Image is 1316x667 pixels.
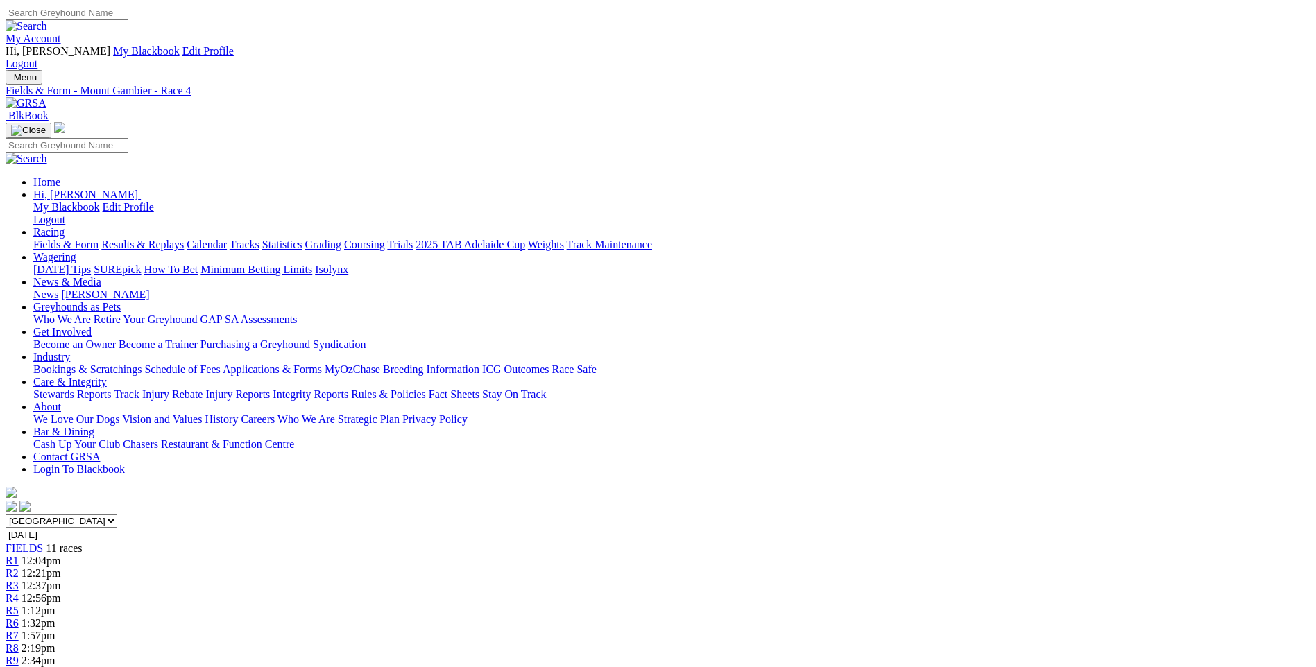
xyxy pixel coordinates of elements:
a: Greyhounds as Pets [33,301,121,313]
a: Who We Are [33,313,91,325]
a: R1 [6,555,19,566]
a: [PERSON_NAME] [61,288,149,300]
a: GAP SA Assessments [200,313,298,325]
input: Select date [6,528,128,542]
a: How To Bet [144,263,198,275]
a: Weights [528,239,564,250]
span: 12:56pm [22,592,61,604]
a: Fact Sheets [429,388,479,400]
a: About [33,401,61,413]
a: Fields & Form - Mount Gambier - Race 4 [6,85,1310,97]
span: Hi, [PERSON_NAME] [6,45,110,57]
span: 1:12pm [22,605,55,616]
div: Greyhounds as Pets [33,313,1310,326]
div: Bar & Dining [33,438,1310,451]
a: Logout [33,214,65,225]
div: Hi, [PERSON_NAME] [33,201,1310,226]
a: Racing [33,226,65,238]
a: Careers [241,413,275,425]
a: 2025 TAB Adelaide Cup [416,239,525,250]
a: Home [33,176,60,188]
a: My Blackbook [113,45,180,57]
input: Search [6,138,128,153]
a: Integrity Reports [273,388,348,400]
span: 12:04pm [22,555,61,566]
a: Track Injury Rebate [114,388,203,400]
a: R3 [6,580,19,591]
a: MyOzChase [325,363,380,375]
a: Logout [6,58,37,69]
a: R7 [6,630,19,641]
a: Stay On Track [482,388,546,400]
a: Coursing [344,239,385,250]
span: Menu [14,72,37,83]
a: Privacy Policy [402,413,468,425]
a: R9 [6,655,19,666]
img: facebook.svg [6,501,17,512]
a: Injury Reports [205,388,270,400]
a: Contact GRSA [33,451,100,462]
div: About [33,413,1310,426]
a: Edit Profile [182,45,234,57]
a: R4 [6,592,19,604]
a: My Blackbook [33,201,100,213]
span: 11 races [46,542,82,554]
div: My Account [6,45,1310,70]
a: Statistics [262,239,302,250]
a: Get Involved [33,326,92,338]
input: Search [6,6,128,20]
a: News [33,288,58,300]
img: GRSA [6,97,46,110]
a: Bookings & Scratchings [33,363,142,375]
button: Toggle navigation [6,70,42,85]
a: Purchasing a Greyhound [200,338,310,350]
span: Hi, [PERSON_NAME] [33,189,138,200]
span: 2:34pm [22,655,55,666]
a: We Love Our Dogs [33,413,119,425]
button: Toggle navigation [6,123,51,138]
a: Tracks [230,239,259,250]
a: Chasers Restaurant & Function Centre [123,438,294,450]
a: Results & Replays [101,239,184,250]
a: Become an Owner [33,338,116,350]
span: 1:32pm [22,617,55,629]
img: Close [11,125,46,136]
a: Track Maintenance [567,239,652,250]
div: Industry [33,363,1310,376]
a: [DATE] Tips [33,263,91,275]
span: 12:37pm [22,580,61,591]
img: Search [6,153,47,165]
div: Wagering [33,263,1310,276]
span: BlkBook [8,110,49,121]
a: R8 [6,642,19,654]
a: Wagering [33,251,76,263]
a: Care & Integrity [33,376,107,388]
a: BlkBook [6,110,49,121]
a: Stewards Reports [33,388,111,400]
a: SUREpick [94,263,141,275]
div: Racing [33,239,1310,251]
a: Retire Your Greyhound [94,313,198,325]
a: Fields & Form [33,239,99,250]
a: Minimum Betting Limits [200,263,312,275]
img: logo-grsa-white.png [54,122,65,133]
a: R2 [6,567,19,579]
span: 2:19pm [22,642,55,654]
a: Edit Profile [103,201,154,213]
a: Industry [33,351,70,363]
a: Become a Trainer [119,338,198,350]
a: Grading [305,239,341,250]
a: R5 [6,605,19,616]
a: FIELDS [6,542,43,554]
a: Hi, [PERSON_NAME] [33,189,141,200]
a: R6 [6,617,19,629]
